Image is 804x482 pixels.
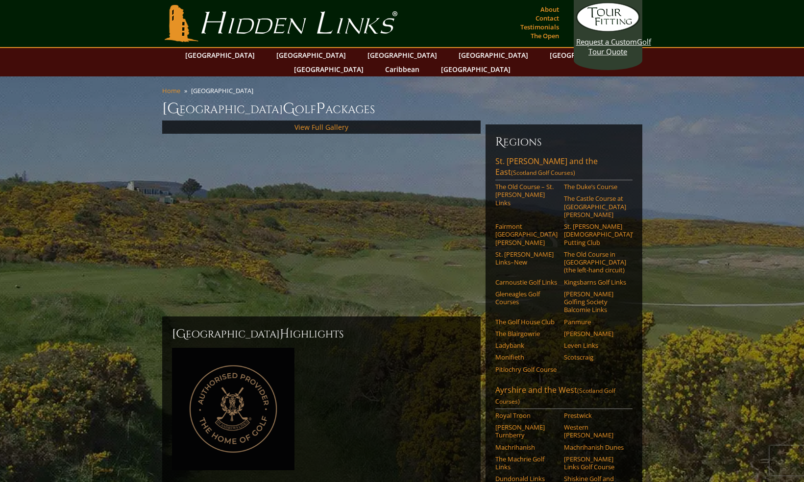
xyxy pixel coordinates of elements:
a: The Old Course in [GEOGRAPHIC_DATA] (the left-hand circuit) [564,250,626,274]
a: [GEOGRAPHIC_DATA] [545,48,624,62]
a: St. [PERSON_NAME] Links–New [495,250,558,266]
a: Panmure [564,318,626,326]
a: Monifieth [495,353,558,361]
a: The Blairgowrie [495,330,558,337]
li: [GEOGRAPHIC_DATA] [191,86,257,95]
a: Home [162,86,180,95]
a: Fairmont [GEOGRAPHIC_DATA][PERSON_NAME] [495,222,558,246]
a: Testimonials [518,20,561,34]
a: [PERSON_NAME] Links Golf Course [564,455,626,471]
a: Contact [533,11,561,25]
a: [GEOGRAPHIC_DATA] [271,48,351,62]
a: Kingsbarns Golf Links [564,278,626,286]
a: [PERSON_NAME] [564,330,626,337]
a: The Open [528,29,561,43]
a: Caribbean [380,62,424,76]
a: The Machrie Golf Links [495,455,558,471]
a: Ayrshire and the West(Scotland Golf Courses) [495,385,633,409]
a: Western [PERSON_NAME] [564,423,626,439]
a: The Castle Course at [GEOGRAPHIC_DATA][PERSON_NAME] [564,194,626,218]
a: Leven Links [564,341,626,349]
span: G [283,99,295,119]
a: St. [PERSON_NAME] [DEMOGRAPHIC_DATA]’ Putting Club [564,222,626,246]
a: Scotscraig [564,353,626,361]
a: St. [PERSON_NAME] and the East(Scotland Golf Courses) [495,156,633,180]
a: Machrihanish Dunes [564,443,626,451]
a: Gleneagles Golf Courses [495,290,558,306]
h6: Regions [495,134,633,150]
a: Machrihanish [495,443,558,451]
a: Ladybank [495,341,558,349]
a: [PERSON_NAME] Golfing Society Balcomie Links [564,290,626,314]
a: About [538,2,561,16]
span: (Scotland Golf Courses) [495,386,615,406]
a: The Old Course – St. [PERSON_NAME] Links [495,183,558,207]
a: [GEOGRAPHIC_DATA] [436,62,515,76]
span: (Scotland Golf Courses) [511,169,575,177]
h1: [GEOGRAPHIC_DATA] olf ackages [162,99,642,119]
a: View Full Gallery [294,122,348,132]
span: H [280,326,290,342]
a: [PERSON_NAME] Turnberry [495,423,558,439]
a: [GEOGRAPHIC_DATA] [180,48,260,62]
a: [GEOGRAPHIC_DATA] [454,48,533,62]
a: Request a CustomGolf Tour Quote [576,2,640,56]
a: The Golf House Club [495,318,558,326]
a: Carnoustie Golf Links [495,278,558,286]
a: The Duke’s Course [564,183,626,191]
span: P [316,99,325,119]
a: Prestwick [564,411,626,419]
span: Request a Custom [576,37,637,47]
h2: [GEOGRAPHIC_DATA] ighlights [172,326,471,342]
a: Pitlochry Golf Course [495,365,558,373]
a: Royal Troon [495,411,558,419]
a: [GEOGRAPHIC_DATA] [363,48,442,62]
a: [GEOGRAPHIC_DATA] [289,62,368,76]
